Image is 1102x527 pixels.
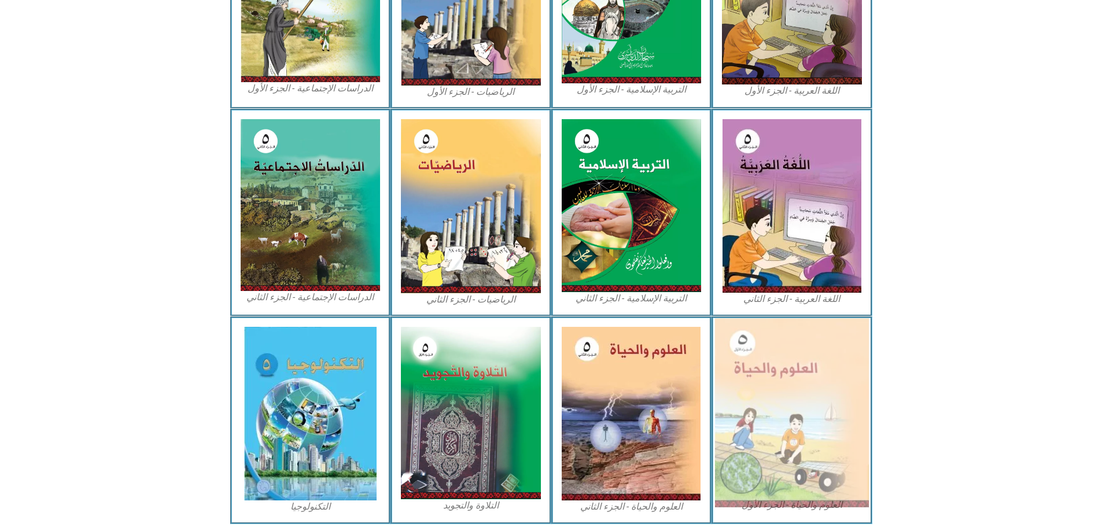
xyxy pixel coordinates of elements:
[241,291,381,304] figcaption: الدراسات الإجتماعية - الجزء الثاني
[562,292,702,305] figcaption: التربية الإسلامية - الجزء الثاني
[241,500,381,513] figcaption: التكنولوجيا
[562,83,702,96] figcaption: التربية الإسلامية - الجزء الأول
[562,500,702,513] figcaption: العلوم والحياة - الجزء الثاني
[401,293,541,306] figcaption: الرياضيات - الجزء الثاني
[722,84,862,97] figcaption: اللغة العربية - الجزء الأول​
[401,86,541,98] figcaption: الرياضيات - الجزء الأول​
[722,293,862,305] figcaption: اللغة العربية - الجزء الثاني
[401,499,541,512] figcaption: التلاوة والتجويد
[241,82,381,95] figcaption: الدراسات الإجتماعية - الجزء الأول​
